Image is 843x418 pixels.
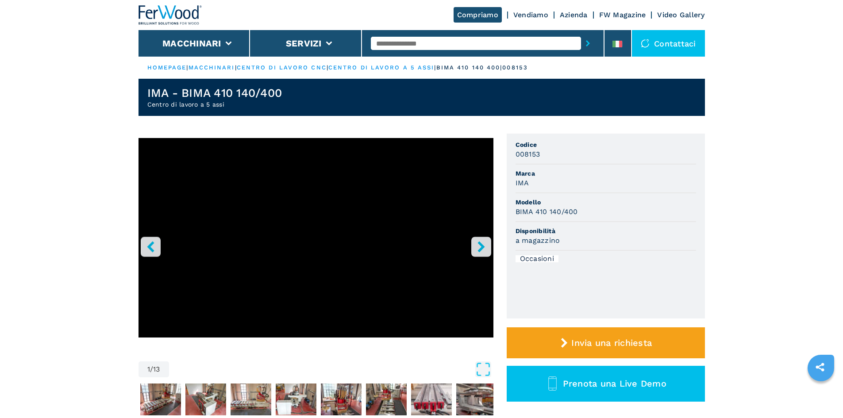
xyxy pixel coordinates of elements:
[411,383,452,415] img: 37334f63674d4d601ca24c39b4affa2a
[328,64,435,71] a: centro di lavoro a 5 assi
[516,235,560,245] h3: a magazzino
[471,237,491,257] button: right-button
[809,356,831,378] a: sharethis
[235,64,237,71] span: |
[632,30,705,57] div: Contattaci
[507,366,705,402] button: Prenota una Live Demo
[560,11,588,19] a: Azienda
[516,226,696,235] span: Disponibilità
[231,383,271,415] img: db0223e6d0e9f0aaf04221dc06e3e6f0
[147,86,282,100] h1: IMA - BIMA 410 140/400
[454,7,502,23] a: Compriamo
[321,383,362,415] img: 12cc0a99aec71cb412d80fe7886d4e89
[454,382,499,417] button: Go to Slide 9
[229,382,273,417] button: Go to Slide 4
[276,383,316,415] img: ea20483d22eb5925662af445cad7d4d1
[513,11,548,19] a: Vendiamo
[147,366,150,373] span: 1
[409,382,454,417] button: Go to Slide 8
[516,198,696,207] span: Modello
[641,39,650,48] img: Contattaci
[139,138,493,337] iframe: YouTube video player
[139,382,183,417] button: Go to Slide 2
[657,11,704,19] a: Video Gallery
[153,366,160,373] span: 13
[184,382,228,417] button: Go to Slide 3
[189,64,235,71] a: macchinari
[185,383,226,415] img: e8eb8613874f4cd324c595111b013cb7
[516,178,529,188] h3: IMA
[171,361,491,377] button: Open Fullscreen
[162,38,221,49] button: Macchinari
[563,378,666,389] span: Prenota una Live Demo
[319,382,363,417] button: Go to Slide 6
[327,64,328,71] span: |
[507,327,705,358] button: Invia una richiesta
[147,64,187,71] a: HOMEPAGE
[141,237,161,257] button: left-button
[571,337,652,348] span: Invia una richiesta
[286,38,322,49] button: Servizi
[581,33,595,54] button: submit-button
[237,64,327,71] a: centro di lavoro cnc
[366,383,407,415] img: f7a44a520d67ec6c452e6288ebba8c88
[186,64,188,71] span: |
[139,138,493,353] div: Go to Slide 1
[434,64,436,71] span: |
[516,207,578,217] h3: BIMA 410 140/400
[502,64,528,72] p: 008153
[150,366,153,373] span: /
[516,149,540,159] h3: 008153
[139,382,493,417] nav: Thumbnail Navigation
[139,5,202,25] img: Ferwood
[436,64,503,72] p: bima 410 140 400 |
[599,11,646,19] a: FW Magazine
[516,169,696,178] span: Marca
[516,255,558,262] div: Occasioni
[364,382,408,417] button: Go to Slide 7
[140,383,181,415] img: 225bb3c44585352dff8a1f56af5c608c
[516,140,696,149] span: Codice
[456,383,497,415] img: 850ea65ccdd250e95f33a15c38ca90c4
[147,100,282,109] h2: Centro di lavoro a 5 assi
[274,382,318,417] button: Go to Slide 5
